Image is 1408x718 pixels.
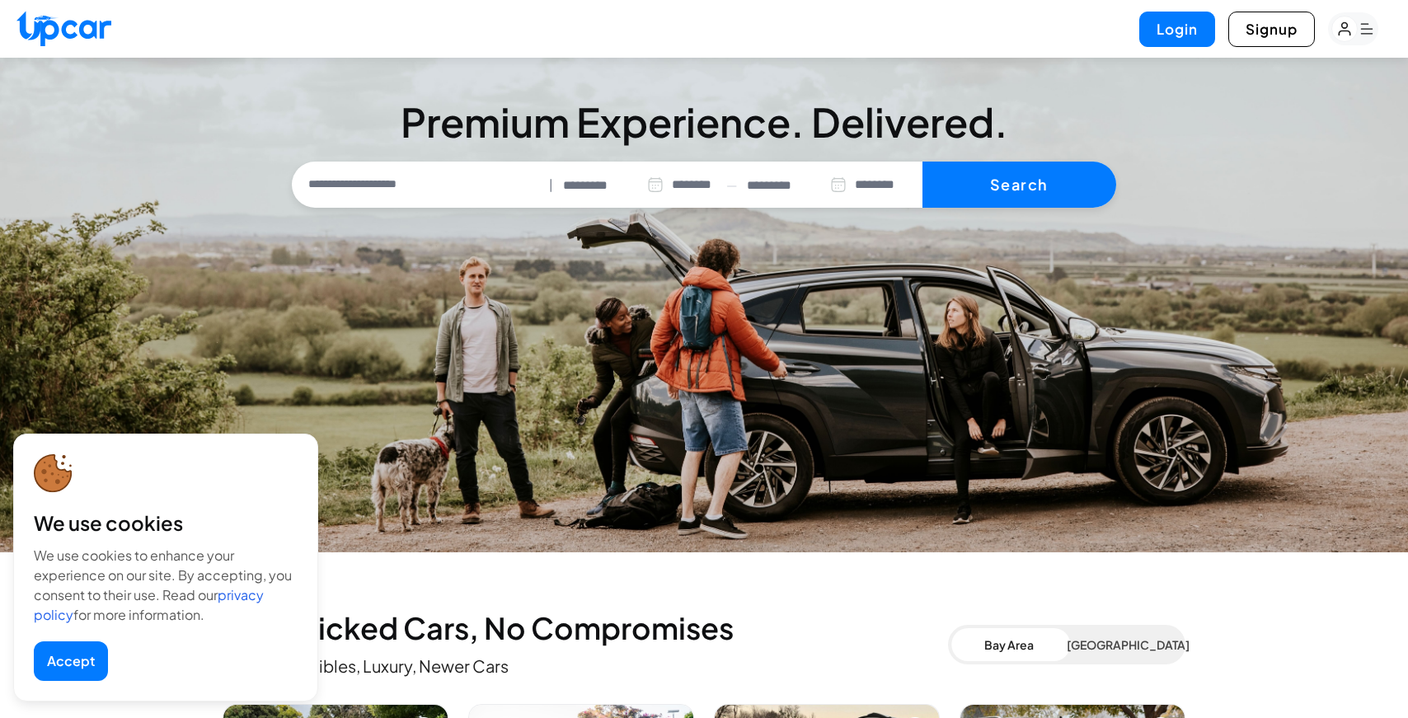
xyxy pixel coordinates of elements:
button: Accept [34,641,108,681]
button: Signup [1228,12,1315,47]
img: Upcar Logo [16,11,111,46]
div: We use cookies to enhance your experience on our site. By accepting, you consent to their use. Re... [34,546,298,625]
button: Search [922,162,1116,208]
button: Login [1139,12,1215,47]
span: | [549,176,553,195]
div: We use cookies [34,509,298,536]
button: [GEOGRAPHIC_DATA] [1067,628,1182,661]
h2: Handpicked Cars, No Compromises [223,612,948,645]
p: Evs, Convertibles, Luxury, Newer Cars [223,655,948,678]
h3: Premium Experience. Delivered. [292,102,1116,142]
button: Bay Area [951,628,1067,661]
img: cookie-icon.svg [34,454,73,493]
span: — [726,176,737,195]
